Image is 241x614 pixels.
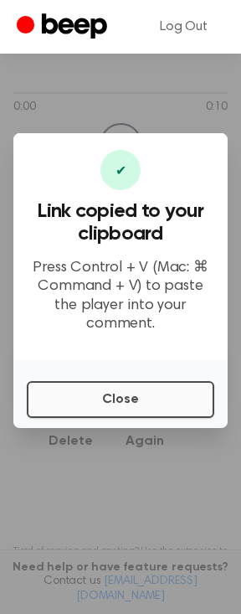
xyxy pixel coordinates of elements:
a: Log Out [143,7,224,47]
a: Beep [17,11,111,44]
p: Press Control + V (Mac: ⌘ Command + V) to paste the player into your comment. [27,259,214,334]
div: ✔ [100,150,141,190]
h3: Link copied to your clipboard [27,200,214,245]
button: Close [27,381,214,418]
